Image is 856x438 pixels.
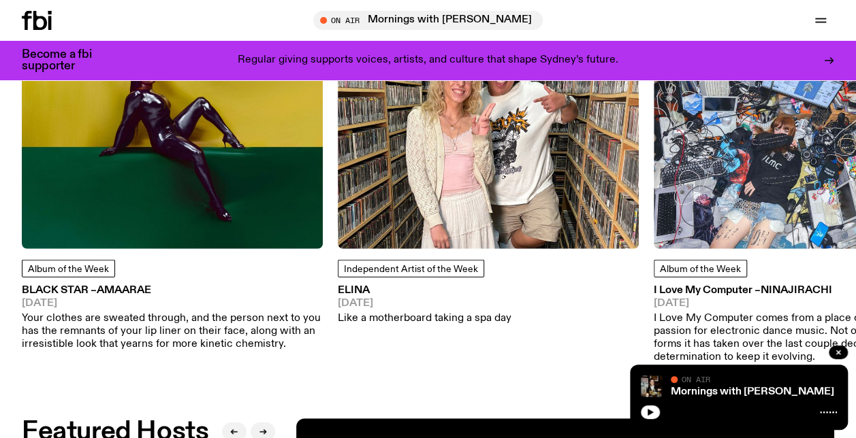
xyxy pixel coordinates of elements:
[28,265,109,274] span: Album of the Week
[22,299,323,309] span: [DATE]
[338,312,511,325] p: Like a motherboard taking a spa day
[22,286,323,296] h3: BLACK STAR –
[97,285,151,296] span: Amaarae
[641,375,663,397] img: Sam blankly stares at the camera, brightly lit by a camera flash wearing a hat collared shirt and...
[313,11,543,30] button: On AirMornings with [PERSON_NAME]
[682,375,710,384] span: On Air
[761,285,832,296] span: Ninajirachi
[338,286,511,296] h3: ELINA
[338,260,484,277] a: Independent Artist of the Week
[22,286,323,351] a: BLACK STAR –Amaarae[DATE]Your clothes are sweated through, and the person next to you has the rem...
[338,299,511,309] span: [DATE]
[654,260,747,277] a: Album of the Week
[22,260,115,277] a: Album of the Week
[22,312,323,352] p: Your clothes are sweated through, and the person next to you has the remnants of your lip liner o...
[344,265,478,274] span: Independent Artist of the Week
[338,286,511,325] a: ELINA[DATE]Like a motherboard taking a spa day
[660,265,741,274] span: Album of the Week
[22,49,109,72] h3: Become a fbi supporter
[671,386,834,397] a: Mornings with [PERSON_NAME]
[238,54,618,67] p: Regular giving supports voices, artists, and culture that shape Sydney’s future.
